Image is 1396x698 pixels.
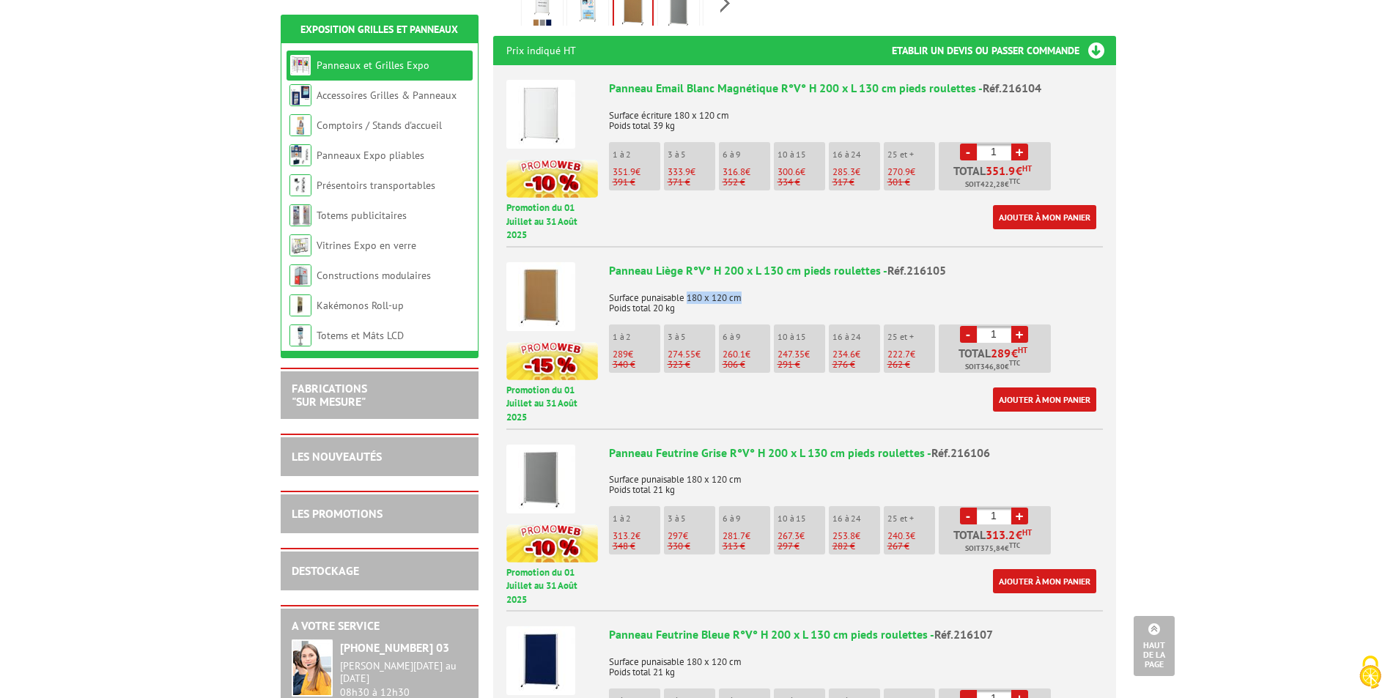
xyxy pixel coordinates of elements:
p: 25 et + [887,332,935,342]
p: € [778,167,825,177]
p: 306 € [723,360,770,370]
div: Panneau Feutrine Grise R°V° H 200 x L 130 cm pieds roulettes - [609,445,1103,461]
p: 313 € [723,541,770,552]
img: Panneau Email Blanc Magnétique R°V° H 200 x L 130 cm pieds roulettes [506,80,575,149]
p: 282 € [832,541,880,552]
p: 348 € [613,541,660,552]
a: Panneaux et Grilles Expo [317,59,429,72]
p: 1 à 2 [613,513,660,524]
p: 297 € [778,541,825,552]
img: promotion [506,160,598,198]
span: 253.8 [832,530,855,542]
span: 285.3 [832,166,855,178]
sup: TTC [1009,359,1020,367]
img: Totems et Mâts LCD [289,324,311,346]
span: Soit € [965,361,1020,373]
a: Ajouter à mon panier [993,205,1096,229]
p: € [668,167,715,177]
p: 3 à 5 [668,513,715,524]
p: Promotion du 01 Juillet au 31 Août 2025 [506,384,598,425]
img: Totems publicitaires [289,204,311,226]
p: 16 à 24 [832,149,880,160]
span: 260.1 [723,348,745,360]
img: Constructions modulaires [289,264,311,286]
p: 334 € [778,177,825,188]
p: 1 à 2 [613,332,660,342]
span: Réf.216107 [934,627,993,642]
a: Constructions modulaires [317,269,431,282]
a: DESTOCKAGE [292,563,359,578]
a: - [960,326,977,343]
span: 240.3 [887,530,910,542]
p: 276 € [832,360,880,370]
a: LES NOUVEAUTÉS [292,449,382,464]
strong: [PHONE_NUMBER] 03 [340,640,449,655]
p: Surface punaisable 180 x 120 cm Poids total 20 kg [609,283,1103,313]
span: 267.3 [778,530,799,542]
span: 313.2 [613,530,635,542]
span: € [1011,347,1018,359]
a: FABRICATIONS"Sur Mesure" [292,381,367,409]
span: 300.6 [778,166,800,178]
p: 16 à 24 [832,513,880,524]
img: Cookies (fenêtre modale) [1352,654,1389,691]
p: 371 € [668,177,715,188]
span: 375,84 [980,543,1005,554]
h3: Etablir un devis ou passer commande [892,36,1116,65]
p: Surface punaisable 180 x 120 cm Poids total 21 kg [609,464,1103,495]
p: 6 à 9 [723,149,770,160]
a: LES PROMOTIONS [292,506,383,521]
span: 422,28 [980,179,1005,190]
p: Promotion du 01 Juillet au 31 Août 2025 [506,201,598,242]
a: - [960,508,977,524]
p: € [832,167,880,177]
p: Total [942,529,1051,554]
a: Ajouter à mon panier [993,387,1096,412]
img: widget-service.jpg [292,639,333,697]
span: 270.9 [887,166,910,178]
p: 16 à 24 [832,332,880,342]
a: Totems et Mâts LCD [317,329,404,342]
img: promotion [506,524,598,563]
p: € [723,167,770,177]
h2: A votre service [292,620,468,633]
p: 301 € [887,177,935,188]
sup: TTC [1009,541,1020,549]
p: 330 € [668,541,715,552]
p: 10 à 15 [778,513,825,524]
span: 234.6 [832,348,855,360]
p: Surface écriture 180 x 120 cm Poids total 39 kg [609,100,1103,131]
span: 313.2 [986,529,1016,541]
span: € [1016,165,1022,177]
p: 391 € [613,177,660,188]
a: Comptoirs / Stands d'accueil [317,119,442,132]
span: 289 [613,348,628,360]
img: Panneaux et Grilles Expo [289,54,311,76]
p: 3 à 5 [668,332,715,342]
p: € [723,531,770,541]
a: + [1011,144,1028,160]
span: 289 [991,347,1011,359]
p: € [832,531,880,541]
a: Panneaux Expo pliables [317,149,424,162]
p: 1 à 2 [613,149,660,160]
img: Panneau Liège R°V° H 200 x L 130 cm pieds roulettes [506,262,575,331]
span: € [1016,529,1022,541]
sup: TTC [1009,177,1020,185]
p: 352 € [723,177,770,188]
img: Panneau Feutrine Grise R°V° H 200 x L 130 cm pieds roulettes [506,445,575,513]
p: € [613,167,660,177]
p: € [778,531,825,541]
p: 267 € [887,541,935,552]
p: € [887,167,935,177]
p: Surface punaisable 180 x 120 cm Poids total 21 kg [609,647,1103,677]
a: Vitrines Expo en verre [317,239,416,252]
span: 333.9 [668,166,690,178]
span: Réf.216104 [983,81,1041,95]
span: 351.9 [986,165,1016,177]
p: 340 € [613,360,660,370]
img: Présentoirs transportables [289,174,311,196]
a: Accessoires Grilles & Panneaux [317,89,457,102]
span: Soit € [965,543,1020,554]
a: Présentoirs transportables [317,179,435,192]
